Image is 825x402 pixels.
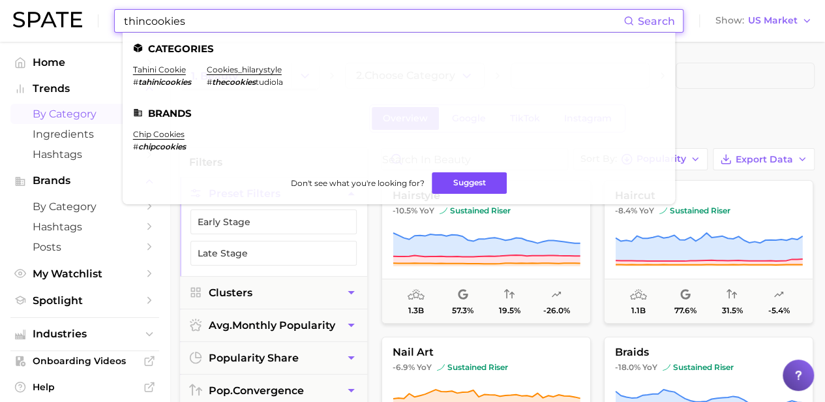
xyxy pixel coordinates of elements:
[209,384,304,397] span: convergence
[133,65,186,74] a: tahini cookie
[630,287,647,303] span: average monthly popularity: Very High Popularity
[33,381,137,393] span: Help
[721,306,742,315] span: 31.5%
[33,56,137,69] span: Home
[605,347,813,358] span: braids
[382,347,590,358] span: nail art
[715,17,744,24] span: Show
[33,128,137,140] span: Ingredients
[748,17,798,24] span: US Market
[33,241,137,253] span: Posts
[408,306,424,315] span: 1.3b
[212,77,256,87] em: thecookies
[33,355,137,367] span: Onboarding Videos
[437,362,508,373] span: sustained riser
[674,306,697,315] span: 77.6%
[180,309,367,341] button: avg.monthly popularity
[543,306,570,315] span: -26.0%
[10,171,159,191] button: Brands
[133,43,665,54] li: Categories
[209,319,335,332] span: monthly popularity
[639,206,654,216] span: YoY
[180,342,367,374] button: popularity share
[256,77,283,87] span: tudiola
[659,207,667,215] img: sustained riser
[663,362,734,373] span: sustained riser
[290,178,424,188] span: Don't see what you're looking for?
[33,200,137,213] span: by Category
[631,306,646,315] span: 1.1b
[33,148,137,161] span: Hashtags
[13,12,82,27] img: SPATE
[393,206,417,215] span: -10.5%
[551,287,562,303] span: popularity predicted growth: Uncertain
[419,206,434,216] span: YoY
[133,129,185,139] a: chip cookies
[642,362,657,373] span: YoY
[638,15,675,27] span: Search
[713,148,815,170] button: Export Data
[615,206,637,215] span: -8.4%
[33,83,137,95] span: Trends
[10,324,159,344] button: Industries
[207,77,212,87] span: #
[499,306,520,315] span: 19.5%
[190,241,357,266] button: Late Stage
[10,79,159,99] button: Trends
[33,108,137,120] span: by Category
[133,142,138,151] span: #
[33,221,137,233] span: Hashtags
[440,206,511,216] span: sustained riser
[10,351,159,371] a: Onboarding Videos
[727,287,737,303] span: popularity convergence: Low Convergence
[10,377,159,397] a: Help
[432,172,507,194] button: Suggest
[417,362,432,373] span: YoY
[33,268,137,280] span: My Watchlist
[33,294,137,307] span: Spotlight
[712,12,815,29] button: ShowUS Market
[663,363,670,371] img: sustained riser
[458,287,468,303] span: popularity share: Google
[10,124,159,144] a: Ingredients
[209,286,252,299] span: Clusters
[452,306,473,315] span: 57.3%
[604,180,813,324] button: haircut-8.4% YoYsustained risersustained riser1.1b77.6%31.5%-5.4%
[393,362,415,372] span: -6.9%
[138,142,186,151] em: chipcookies
[133,108,665,119] li: Brands
[680,287,691,303] span: popularity share: Google
[10,144,159,164] a: Hashtags
[736,154,793,165] span: Export Data
[437,363,445,371] img: sustained riser
[768,306,790,315] span: -5.4%
[440,207,447,215] img: sustained riser
[209,384,233,397] abbr: popularity index
[138,77,191,87] em: tahinicookies
[10,104,159,124] a: by Category
[10,290,159,311] a: Spotlight
[10,196,159,217] a: by Category
[133,77,138,87] span: #
[33,175,137,187] span: Brands
[605,190,813,202] span: haircut
[615,362,640,372] span: -18.0%
[382,180,591,324] button: hairstyle-10.5% YoYsustained risersustained riser1.3b57.3%19.5%-26.0%
[190,209,357,234] button: Early Stage
[659,206,730,216] span: sustained riser
[10,52,159,72] a: Home
[180,277,367,309] button: Clusters
[209,352,299,364] span: popularity share
[209,319,232,332] abbr: average
[408,287,425,303] span: average monthly popularity: Very High Popularity
[207,65,282,74] a: cookies_hilarystyle
[773,287,784,303] span: popularity predicted growth: Very Unlikely
[33,328,137,340] span: Industries
[10,264,159,284] a: My Watchlist
[504,287,515,303] span: popularity convergence: Very Low Convergence
[10,217,159,237] a: Hashtags
[123,10,623,32] input: Search here for a brand, industry, or ingredient
[10,237,159,257] a: Posts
